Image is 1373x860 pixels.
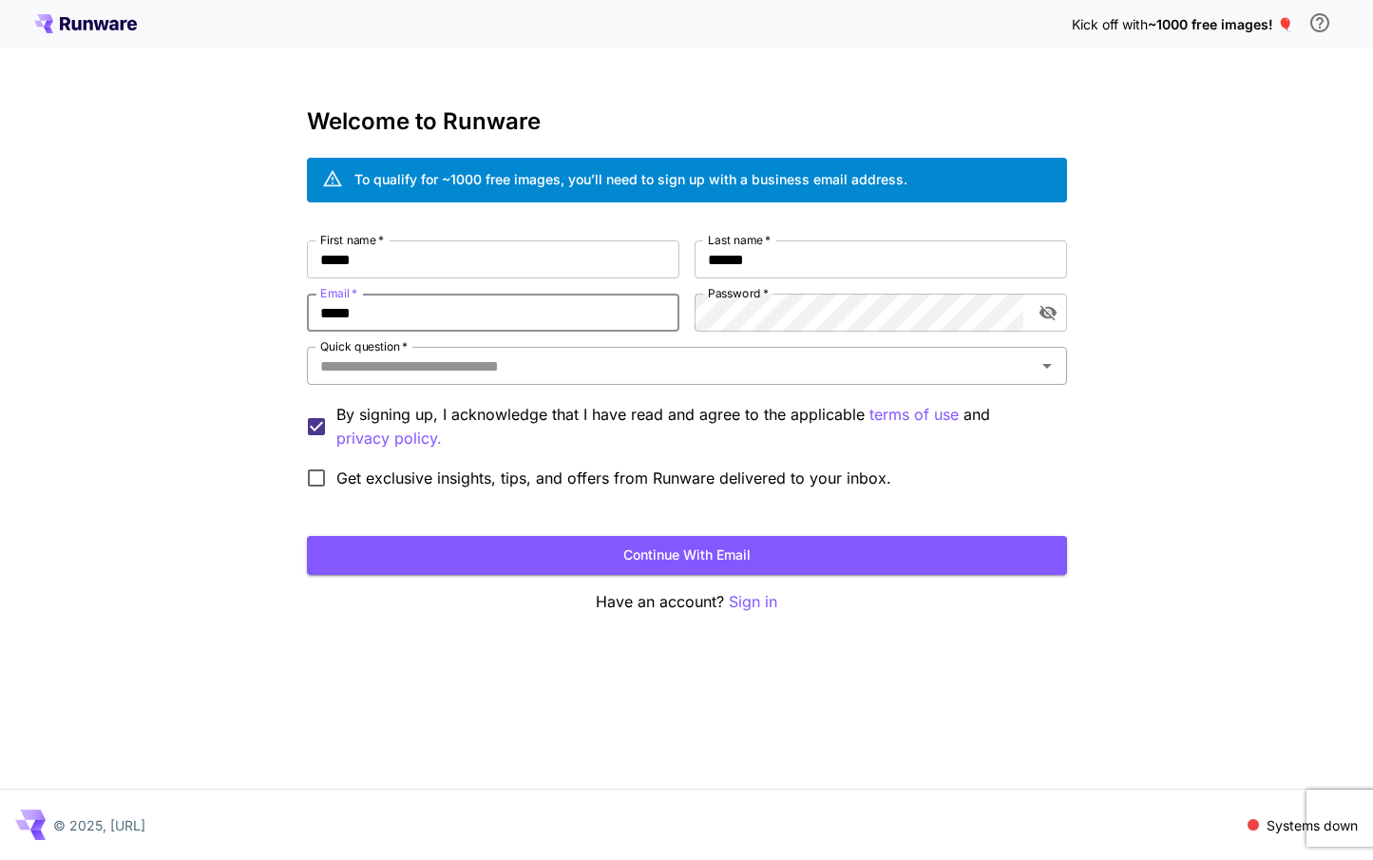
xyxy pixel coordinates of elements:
[708,232,771,248] label: Last name
[1034,353,1060,379] button: Open
[320,338,408,354] label: Quick question
[1148,16,1293,32] span: ~1000 free images! 🎈
[320,232,384,248] label: First name
[307,590,1067,614] p: Have an account?
[307,108,1067,135] h3: Welcome to Runware
[320,285,357,301] label: Email
[53,815,145,835] p: © 2025, [URL]
[729,590,777,614] button: Sign in
[869,403,959,427] p: terms of use
[354,169,907,189] div: To qualify for ~1000 free images, you’ll need to sign up with a business email address.
[869,403,959,427] button: By signing up, I acknowledge that I have read and agree to the applicable and privacy policy.
[708,285,769,301] label: Password
[336,427,442,450] button: By signing up, I acknowledge that I have read and agree to the applicable terms of use and
[336,467,891,489] span: Get exclusive insights, tips, and offers from Runware delivered to your inbox.
[1267,815,1358,835] p: Systems down
[307,536,1067,575] button: Continue with email
[336,403,1052,450] p: By signing up, I acknowledge that I have read and agree to the applicable and
[1301,4,1339,42] button: In order to qualify for free credit, you need to sign up with a business email address and click ...
[1072,16,1148,32] span: Kick off with
[1031,296,1065,330] button: toggle password visibility
[336,427,442,450] p: privacy policy.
